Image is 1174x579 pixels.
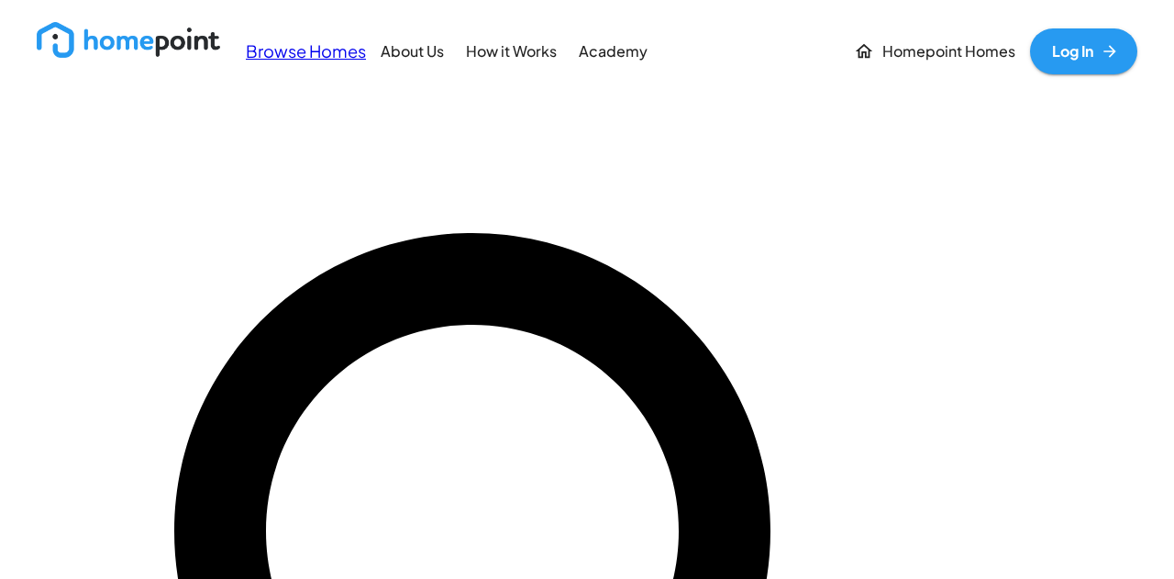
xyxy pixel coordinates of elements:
p: Academy [579,41,648,62]
a: Log In [1030,28,1137,74]
p: About Us [381,41,444,62]
a: How it Works [459,22,564,81]
p: How it Works [466,41,557,62]
a: Browse Homes [246,22,366,81]
a: Academy [571,22,655,81]
img: new_logo_light.png [37,22,220,58]
p: Homepoint Homes [882,41,1015,62]
p: Browse Homes [246,39,366,63]
a: Homepoint Homes [847,28,1023,74]
a: About Us [373,22,451,81]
